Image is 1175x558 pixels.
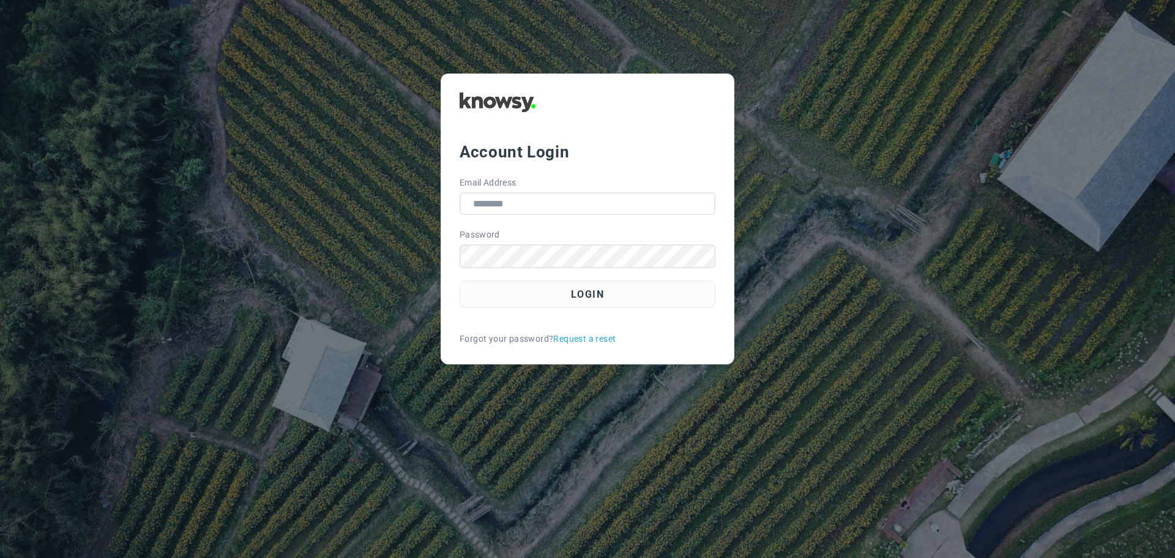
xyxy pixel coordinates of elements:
[460,281,715,308] button: Login
[460,228,500,241] label: Password
[460,176,517,189] label: Email Address
[553,333,616,345] a: Request a reset
[460,141,715,163] div: Account Login
[460,333,715,345] div: Forgot your password?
